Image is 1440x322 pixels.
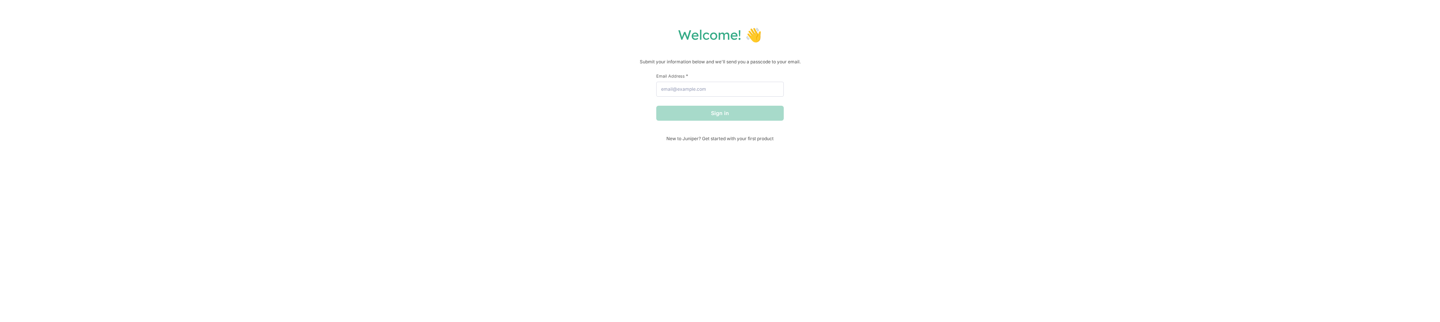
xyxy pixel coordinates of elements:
[656,73,784,79] label: Email Address
[686,73,688,79] span: This field is required.
[7,58,1432,66] p: Submit your information below and we'll send you a passcode to your email.
[7,26,1432,43] h1: Welcome! 👋
[656,136,784,141] span: New to Juniper? Get started with your first product
[656,82,784,97] input: email@example.com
